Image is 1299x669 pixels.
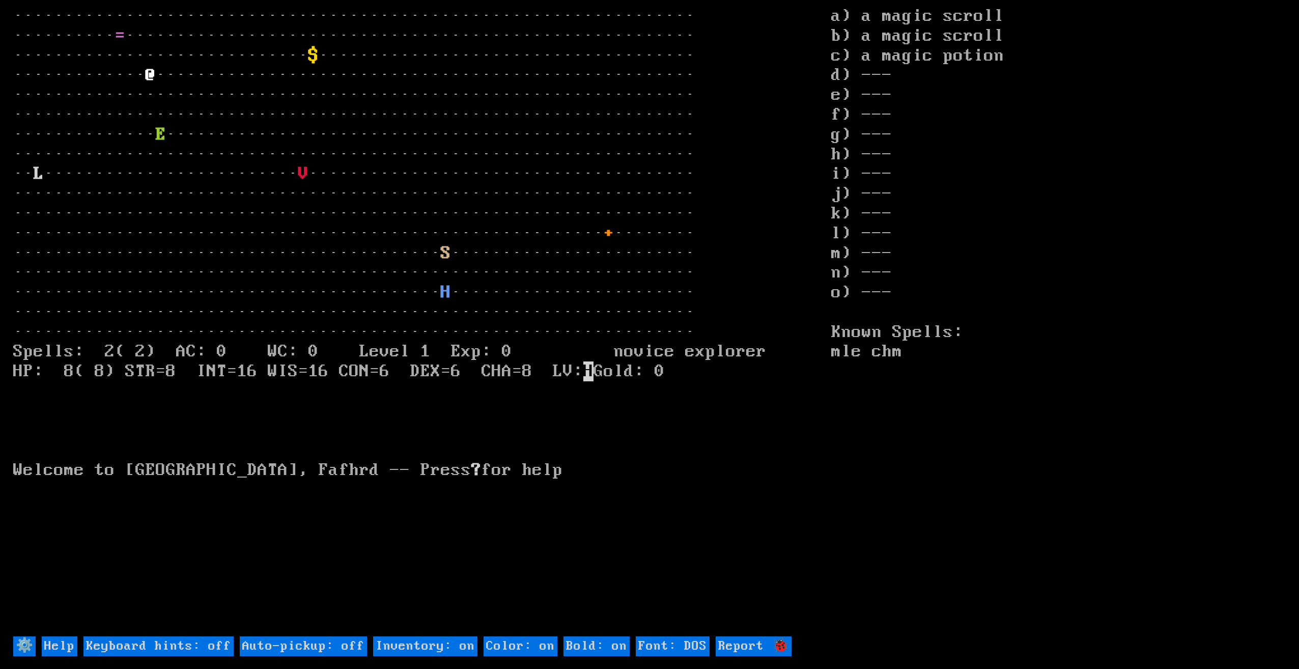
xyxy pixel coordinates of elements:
b: ? [471,460,482,480]
font: = [115,26,125,46]
font: H [441,283,451,302]
input: Auto-pickup: off [240,636,367,656]
larn: ··································································· ·········· ··················... [13,7,832,635]
input: Keyboard hints: off [83,636,234,656]
font: L [34,164,44,184]
font: E [156,125,166,145]
stats: a) a magic scroll b) a magic scroll c) a magic potion d) --- e) --- f) --- g) --- h) --- i) --- j... [831,7,1286,635]
font: V [298,164,308,184]
font: @ [146,65,156,85]
input: Help [42,636,77,656]
font: S [441,243,451,263]
input: Font: DOS [636,636,710,656]
input: Inventory: on [373,636,477,656]
input: Report 🐞 [716,636,792,656]
font: + [604,224,614,243]
font: $ [308,46,319,66]
input: Color: on [484,636,557,656]
mark: H [583,361,594,381]
input: Bold: on [563,636,630,656]
input: ⚙️ [13,636,36,656]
